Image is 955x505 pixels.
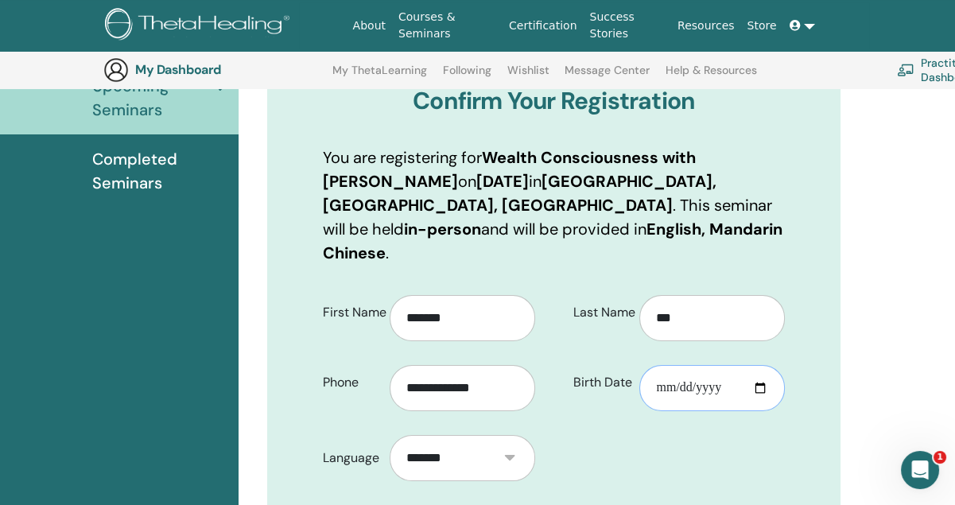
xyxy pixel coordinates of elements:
span: Completed Seminars [92,147,226,195]
h3: My Dashboard [135,62,294,77]
a: About [347,11,392,41]
img: chalkboard-teacher.svg [897,64,914,76]
label: Language [311,443,390,473]
label: Birth Date [561,367,640,398]
a: Wishlist [507,64,549,89]
b: [DATE] [476,171,529,192]
b: [GEOGRAPHIC_DATA], [GEOGRAPHIC_DATA], [GEOGRAPHIC_DATA] [323,171,716,216]
a: Help & Resources [666,64,757,89]
a: Message Center [565,64,650,89]
img: logo.png [105,8,295,44]
label: First Name [311,297,390,328]
a: Courses & Seminars [392,2,503,49]
span: Upcoming Seminars [92,74,218,122]
b: in-person [404,219,481,239]
p: You are registering for on in . This seminar will be held and will be provided in . [323,146,785,265]
a: Certification [503,11,583,41]
b: Wealth Consciousness with [PERSON_NAME] [323,147,696,192]
h3: Confirm Your Registration [323,87,785,115]
b: English, Mandarin Chinese [323,219,782,263]
img: generic-user-icon.jpg [103,57,129,83]
a: Resources [671,11,741,41]
a: Following [443,64,491,89]
iframe: Intercom live chat [901,451,939,489]
a: Success Stories [583,2,671,49]
label: Last Name [561,297,640,328]
a: My ThetaLearning [332,64,427,89]
a: Store [741,11,783,41]
span: 1 [934,451,946,464]
label: Phone [311,367,390,398]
